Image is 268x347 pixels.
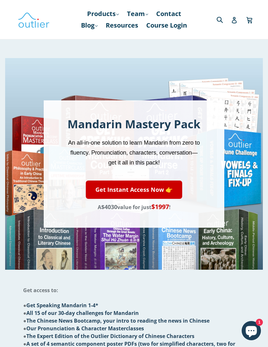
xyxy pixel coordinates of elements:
h1: Mandarin Mastery Pack [67,116,201,131]
inbox-online-store-chat: Shopify online store chat [240,321,263,342]
span: All 15 of our 30-day challenges for Mandarin [26,309,139,317]
span: ● [23,317,210,324]
span: $4030 [101,203,117,211]
span: ● [23,309,139,317]
span: ● [23,325,144,332]
span: A value for just ! [98,204,171,211]
span: ● [23,302,98,309]
span: $1997 [151,202,169,211]
span: Get Speaking Mandarin 1-4* [26,302,98,309]
a: Resources [103,20,141,31]
a: Contact [153,8,184,20]
a: Team [124,8,151,20]
a: Products [84,8,122,20]
a: Course Login [143,20,190,31]
span: Get access to: [23,287,58,294]
span: An all-in-one solution to learn Mandarin from zero to fluency. Pronunciation, characters, convers... [68,140,200,166]
span: Our Pronunciation & Character Masterclasses [26,325,144,332]
span: The Expert Edition of the Outlier Dictionary of Chinese Characters [26,333,194,340]
img: Outlier Linguistics [18,10,50,29]
a: Get Instant Access Now 👉 [86,181,182,199]
span: The Chinese News Bootcamp, your intro to reading the news in Chinese [26,317,210,324]
span: ● [23,333,194,340]
input: Search [215,13,233,26]
a: Blog [78,20,101,31]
